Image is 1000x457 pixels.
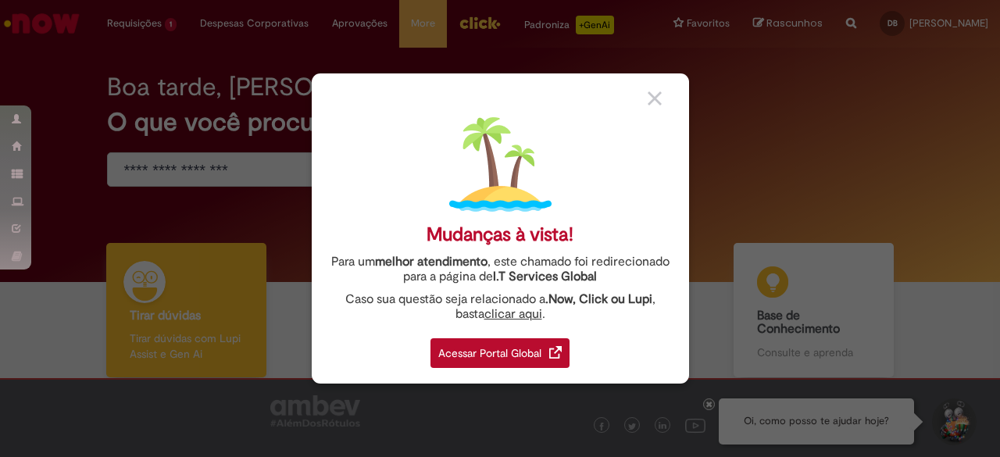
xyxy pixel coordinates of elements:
img: close_button_grey.png [648,91,662,105]
div: Para um , este chamado foi redirecionado para a página de [323,255,677,284]
a: Acessar Portal Global [430,330,570,368]
a: clicar aqui [484,298,542,322]
div: Acessar Portal Global [430,338,570,368]
img: island.png [449,113,552,216]
div: Mudanças à vista! [427,223,573,246]
img: redirect_link.png [549,346,562,359]
a: I.T Services Global [493,260,597,284]
strong: .Now, Click ou Lupi [545,291,652,307]
strong: melhor atendimento [375,254,487,270]
div: Caso sua questão seja relacionado a , basta . [323,292,677,322]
